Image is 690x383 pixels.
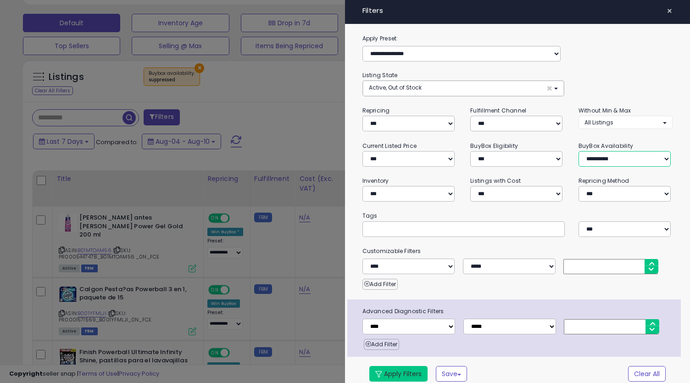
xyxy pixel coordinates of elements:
[470,107,526,114] small: Fulfillment Channel
[436,366,467,382] button: Save
[579,177,629,185] small: Repricing Method
[363,81,564,96] button: Active, Out of Stock ×
[470,177,521,185] small: Listings with Cost
[362,7,673,15] h4: Filters
[584,118,613,126] span: All Listings
[356,34,680,44] label: Apply Preset:
[546,84,552,93] span: ×
[362,142,417,150] small: Current Listed Price
[470,142,518,150] small: BuyBox Eligibility
[362,279,398,290] button: Add Filter
[628,366,666,382] button: Clear All
[579,107,631,114] small: Without Min & Max
[667,5,673,17] span: ×
[362,107,390,114] small: Repricing
[369,366,428,382] button: Apply Filters
[369,84,422,91] span: Active, Out of Stock
[663,5,676,17] button: ×
[579,142,633,150] small: BuyBox Availability
[362,177,389,185] small: Inventory
[356,306,681,316] span: Advanced Diagnostic Filters
[579,116,673,129] button: All Listings
[356,211,680,221] small: Tags
[364,339,399,350] button: Add Filter
[356,246,680,256] small: Customizable Filters
[362,71,398,79] small: Listing State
